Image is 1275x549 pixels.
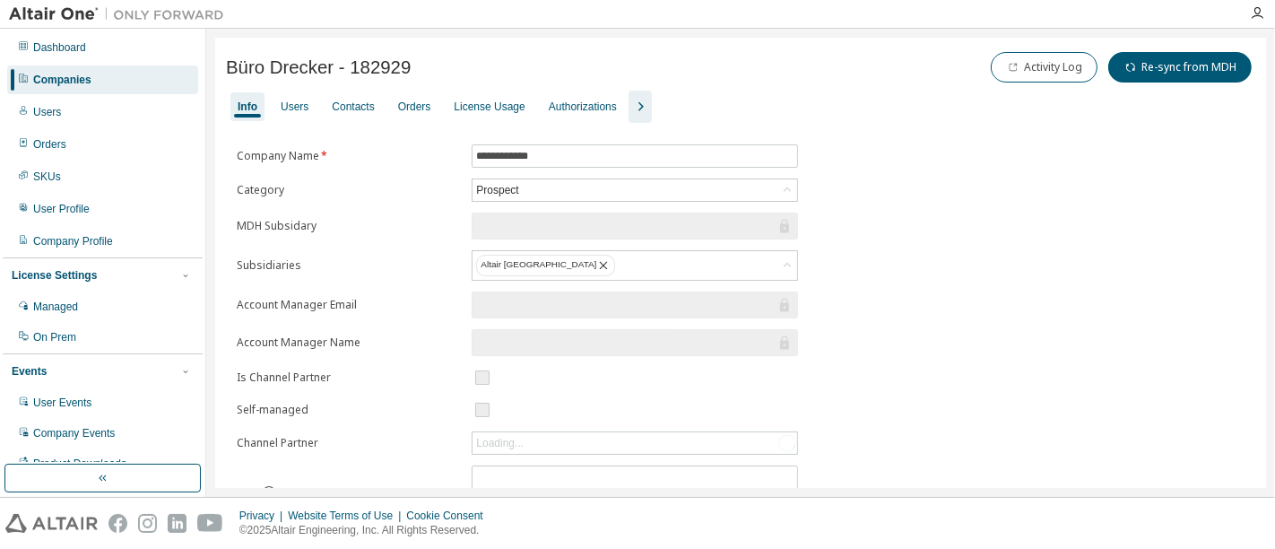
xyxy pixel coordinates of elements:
[239,509,288,523] div: Privacy
[197,514,223,533] img: youtube.svg
[237,436,461,450] label: Channel Partner
[5,514,98,533] img: altair_logo.svg
[33,300,78,314] div: Managed
[237,149,461,163] label: Company Name
[473,432,797,454] div: Loading...
[238,100,257,114] div: Info
[406,509,493,523] div: Cookie Consent
[262,485,276,500] button: information
[33,396,91,410] div: User Events
[237,298,461,312] label: Account Manager Email
[473,251,797,280] div: Altair [GEOGRAPHIC_DATA]
[33,73,91,87] div: Companies
[288,509,406,523] div: Website Terms of Use
[549,100,617,114] div: Authorizations
[991,52,1097,83] button: Activity Log
[33,330,76,344] div: On Prem
[108,514,127,533] img: facebook.svg
[476,255,615,276] div: Altair [GEOGRAPHIC_DATA]
[476,436,524,450] div: Loading...
[33,234,113,248] div: Company Profile
[226,57,411,78] span: Büro Drecker - 182929
[237,370,461,385] label: Is Channel Partner
[33,457,126,471] div: Product Downloads
[237,258,461,273] label: Subsidiaries
[33,202,90,216] div: User Profile
[168,514,186,533] img: linkedin.svg
[1108,52,1252,83] button: Re-sync from MDH
[12,268,97,283] div: License Settings
[33,40,86,55] div: Dashboard
[237,183,461,197] label: Category
[454,100,525,114] div: License Usage
[138,514,157,533] img: instagram.svg
[12,364,47,379] div: Events
[473,179,797,201] div: Prospect
[33,426,115,440] div: Company Events
[33,105,61,119] div: Users
[281,100,308,114] div: Users
[332,100,374,114] div: Contacts
[33,170,61,184] div: SKUs
[237,484,262,500] label: Note
[237,403,461,417] label: Self-managed
[237,219,461,233] label: MDH Subsidary
[33,137,66,152] div: Orders
[398,100,431,114] div: Orders
[9,5,233,23] img: Altair One
[473,180,521,200] div: Prospect
[239,523,494,538] p: © 2025 Altair Engineering, Inc. All Rights Reserved.
[237,335,461,350] label: Account Manager Name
